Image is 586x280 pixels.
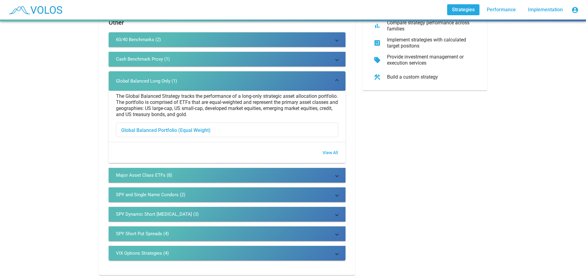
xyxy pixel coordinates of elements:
[109,226,345,241] mat-expansion-panel-header: SPY Short Put Spreads (4)
[116,172,172,178] div: Major Asset Class ETFs (8)
[367,17,482,34] button: Compare strategy performance across families
[323,150,338,155] span: View All
[528,7,563,12] span: Implementation
[109,71,345,91] mat-expansion-panel-header: Global Balanced Long Only (1)
[116,123,338,137] div: Global Balanced Portfolio (Equal Weight)
[116,211,199,217] div: SPY Dynamic Short [MEDICAL_DATA] (3)
[318,147,343,158] button: View All
[109,187,345,202] mat-expansion-panel-header: SPY and Single Name Condors (2)
[382,20,477,32] div: Compare strategy performance across families
[109,32,345,47] mat-expansion-panel-header: 60/40 Benchmarks (2)
[487,7,516,12] span: Performance
[116,192,185,198] div: SPY and Single Name Condors (2)
[109,52,345,66] mat-expansion-panel-header: Cash Benchmark Proxy (1)
[571,6,579,14] mat-icon: account_circle
[116,78,177,84] div: Global Balanced Long Only (1)
[109,168,345,183] mat-expansion-panel-header: Major Asset Class ETFs (8)
[452,7,475,12] span: Strategies
[109,91,345,163] div: Global Balanced Long Only (1)
[447,4,479,15] a: Strategies
[372,21,382,31] mat-icon: bar_chart
[109,246,345,261] mat-expansion-panel-header: VIX Options Strategies (4)
[116,122,338,137] button: Global Balanced Portfolio (Equal Weight)
[116,231,169,237] div: SPY Short Put Spreads (4)
[116,250,169,256] div: VIX Options Strategies (4)
[109,18,345,27] h2: Other
[367,69,482,86] button: Build a custom strategy
[372,38,382,48] mat-icon: calculate
[372,55,382,65] mat-icon: sell
[116,56,170,62] div: Cash Benchmark Proxy (1)
[372,72,382,82] mat-icon: construction
[523,4,568,15] a: Implementation
[116,37,161,43] div: 60/40 Benchmarks (2)
[382,74,477,80] div: Build a custom strategy
[482,4,521,15] a: Performance
[109,207,345,222] mat-expansion-panel-header: SPY Dynamic Short [MEDICAL_DATA] (3)
[116,93,338,118] div: The Global Balanced Strategy tracks the performance of a long-only strategic asset allocation por...
[5,2,65,17] img: blue_transparent.png
[382,54,477,66] div: Provide investment management or execution services
[367,51,482,69] button: Provide investment management or execution services
[367,34,482,51] button: Implement strategies with calculated target positons
[382,37,477,49] div: Implement strategies with calculated target positons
